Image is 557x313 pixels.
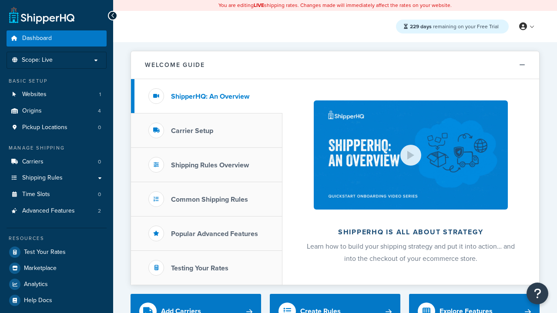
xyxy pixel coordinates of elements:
[314,100,508,210] img: ShipperHQ is all about strategy
[24,249,66,256] span: Test Your Rates
[7,186,107,203] li: Time Slots
[24,265,57,272] span: Marketplace
[7,30,107,47] a: Dashboard
[254,1,264,9] b: LIVE
[7,293,107,308] a: Help Docs
[131,51,539,79] button: Welcome Guide
[171,93,249,100] h3: ShipperHQ: An Overview
[99,91,101,98] span: 1
[98,124,101,131] span: 0
[171,196,248,203] h3: Common Shipping Rules
[22,158,44,166] span: Carriers
[7,186,107,203] a: Time Slots0
[7,203,107,219] a: Advanced Features2
[171,161,249,169] h3: Shipping Rules Overview
[7,103,107,119] a: Origins4
[22,35,52,42] span: Dashboard
[171,264,228,272] h3: Testing Your Rates
[7,154,107,170] li: Carriers
[410,23,499,30] span: remaining on your Free Trial
[24,281,48,288] span: Analytics
[22,124,67,131] span: Pickup Locations
[171,127,213,135] h3: Carrier Setup
[22,57,53,64] span: Scope: Live
[22,174,63,182] span: Shipping Rules
[7,87,107,103] li: Websites
[7,203,107,219] li: Advanced Features
[7,87,107,103] a: Websites1
[98,207,101,215] span: 2
[24,297,52,304] span: Help Docs
[22,207,75,215] span: Advanced Features
[7,235,107,242] div: Resources
[98,191,101,198] span: 0
[22,91,47,98] span: Websites
[7,244,107,260] a: Test Your Rates
[7,77,107,85] div: Basic Setup
[22,107,42,115] span: Origins
[7,170,107,186] a: Shipping Rules
[7,120,107,136] a: Pickup Locations0
[145,62,205,68] h2: Welcome Guide
[527,283,548,304] button: Open Resource Center
[305,228,516,236] h2: ShipperHQ is all about strategy
[7,260,107,276] a: Marketplace
[98,158,101,166] span: 0
[7,103,107,119] li: Origins
[7,144,107,152] div: Manage Shipping
[98,107,101,115] span: 4
[410,23,432,30] strong: 229 days
[7,276,107,292] a: Analytics
[22,191,50,198] span: Time Slots
[7,154,107,170] a: Carriers0
[171,230,258,238] h3: Popular Advanced Features
[307,241,515,263] span: Learn how to build your shipping strategy and put it into action… and into the checkout of your e...
[7,120,107,136] li: Pickup Locations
